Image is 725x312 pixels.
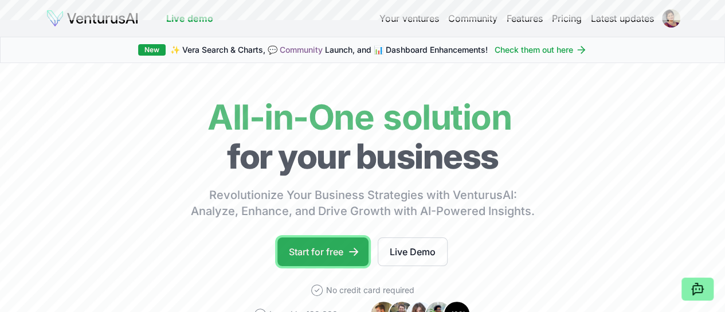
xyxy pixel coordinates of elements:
[170,44,488,56] span: ✨ Vera Search & Charts, 💬 Launch, and 📊 Dashboard Enhancements!
[277,237,369,266] a: Start for free
[495,44,587,56] a: Check them out here
[280,45,323,54] a: Community
[378,237,448,266] a: Live Demo
[138,44,166,56] div: New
